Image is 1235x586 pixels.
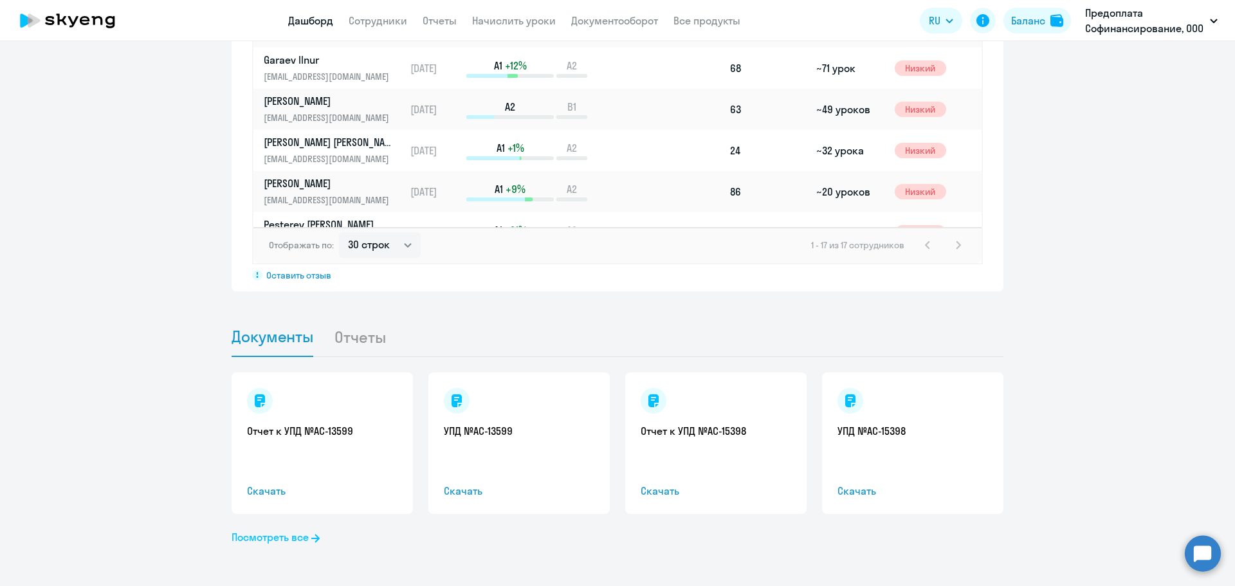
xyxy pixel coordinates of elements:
[811,171,889,212] td: ~20 уроков
[725,48,811,89] td: 68
[264,176,396,190] p: [PERSON_NAME]
[811,130,889,171] td: ~32 урока
[266,270,331,281] span: Оставить отзыв
[264,217,405,248] a: Pesterev [PERSON_NAME][PERSON_NAME][EMAIL_ADDRESS][DOMAIN_NAME]
[725,130,811,171] td: 24
[837,424,988,438] a: УПД №AC-15398
[567,182,577,196] span: A2
[264,53,396,67] p: Garaev Ilnur
[264,152,396,166] p: [EMAIL_ADDRESS][DOMAIN_NAME]
[920,8,962,33] button: RU
[725,171,811,212] td: 86
[247,424,398,438] a: Отчет к УПД №AC-13599
[505,100,515,114] span: A2
[264,176,405,207] a: [PERSON_NAME][EMAIL_ADDRESS][DOMAIN_NAME]
[405,48,465,89] td: [DATE]
[405,212,465,253] td: [DATE]
[811,239,904,251] span: 1 - 17 из 17 сотрудников
[494,59,502,73] span: A1
[264,94,396,108] p: [PERSON_NAME]
[497,141,505,155] span: A1
[264,217,396,232] p: Pesterev [PERSON_NAME]
[232,529,320,545] a: Посмотреть все
[811,212,889,253] td: ~46 уроков
[505,223,527,237] span: +21%
[405,171,465,212] td: [DATE]
[673,14,740,27] a: Все продукты
[725,212,811,253] td: 65
[567,223,577,237] span: A2
[264,135,405,166] a: [PERSON_NAME] [PERSON_NAME][EMAIL_ADDRESS][DOMAIN_NAME]
[405,130,465,171] td: [DATE]
[423,14,457,27] a: Отчеты
[349,14,407,27] a: Сотрудники
[508,141,524,155] span: +1%
[1085,5,1205,36] p: Предоплата Софинансирование, ООО "ХАЯТ КИМЬЯ"
[811,89,889,130] td: ~49 уроков
[444,483,594,499] span: Скачать
[264,94,405,125] a: [PERSON_NAME][EMAIL_ADDRESS][DOMAIN_NAME]
[1011,13,1045,28] div: Баланс
[567,100,576,114] span: B1
[571,14,658,27] a: Документооборот
[895,225,946,241] span: Низкий
[495,182,503,196] span: A1
[641,483,791,499] span: Скачать
[264,53,405,84] a: Garaev Ilnur[EMAIL_ADDRESS][DOMAIN_NAME]
[264,111,396,125] p: [EMAIL_ADDRESS][DOMAIN_NAME]
[895,60,946,76] span: Низкий
[895,184,946,199] span: Низкий
[247,483,398,499] span: Скачать
[725,89,811,130] td: 63
[472,14,556,27] a: Начислить уроки
[895,143,946,158] span: Низкий
[895,102,946,117] span: Низкий
[494,223,502,237] span: A1
[232,327,313,346] span: Документы
[264,69,396,84] p: [EMAIL_ADDRESS][DOMAIN_NAME]
[264,135,396,149] p: [PERSON_NAME] [PERSON_NAME]
[641,424,791,438] a: Отчет к УПД №AC-15398
[1079,5,1224,36] button: Предоплата Софинансирование, ООО "ХАЯТ КИМЬЯ"
[232,317,1003,357] ul: Tabs
[288,14,333,27] a: Дашборд
[837,483,988,499] span: Скачать
[506,182,526,196] span: +9%
[1003,8,1071,33] button: Балансbalance
[567,59,577,73] span: A2
[405,89,465,130] td: [DATE]
[505,59,527,73] span: +12%
[811,48,889,89] td: ~71 урок
[929,13,940,28] span: RU
[444,424,594,438] a: УПД №AC-13599
[1050,14,1063,27] img: balance
[269,239,334,251] span: Отображать по:
[264,193,396,207] p: [EMAIL_ADDRESS][DOMAIN_NAME]
[567,141,577,155] span: A2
